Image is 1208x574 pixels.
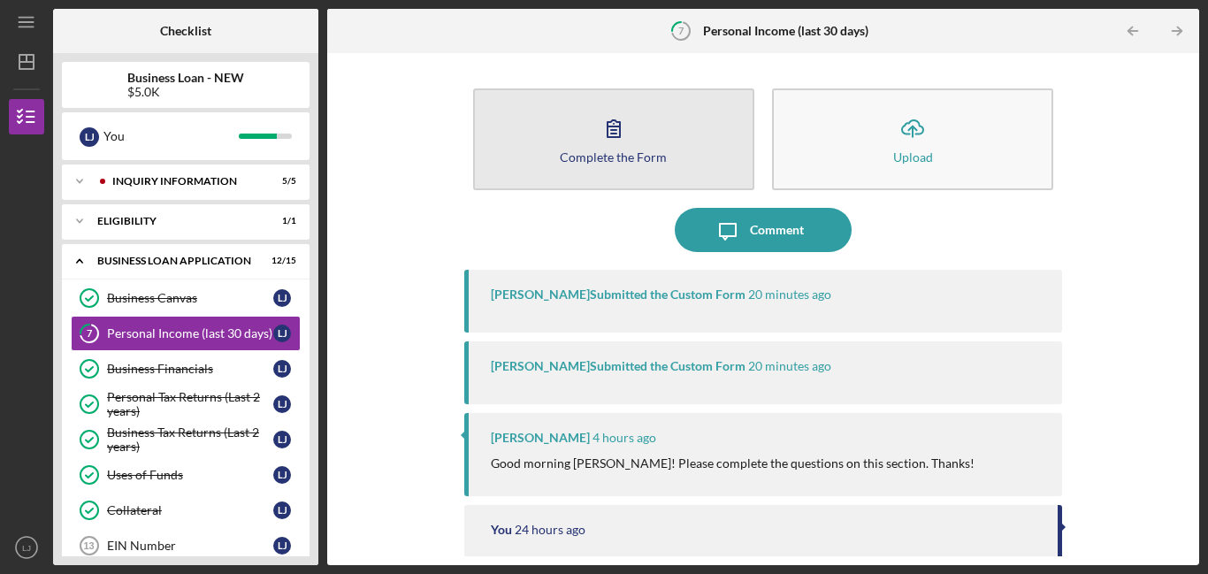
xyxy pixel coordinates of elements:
[491,359,745,373] div: [PERSON_NAME] Submitted the Custom Form
[71,493,301,528] a: CollateralLJ
[97,216,252,226] div: ELIGIBILITY
[491,431,590,445] div: [PERSON_NAME]
[107,362,273,376] div: Business Financials
[71,422,301,457] a: Business Tax Returns (Last 2 years)LJ
[264,256,296,266] div: 12 / 15
[112,176,252,187] div: INQUIRY INFORMATION
[273,466,291,484] div: L J
[87,328,93,340] tspan: 7
[127,85,244,99] div: $5.0K
[103,121,239,151] div: You
[127,71,244,85] b: Business Loan - NEW
[97,256,252,266] div: BUSINESS LOAN APPLICATION
[273,325,291,342] div: L J
[748,287,831,302] time: 2025-09-16 17:57
[491,287,745,302] div: [PERSON_NAME] Submitted the Custom Form
[750,208,804,252] div: Comment
[703,24,868,38] b: Personal Income (last 30 days)
[273,431,291,448] div: L J
[71,528,301,563] a: 13EIN NumberLJ
[264,216,296,226] div: 1 / 1
[264,176,296,187] div: 5 / 5
[491,523,512,537] div: You
[593,431,656,445] time: 2025-09-16 14:40
[273,360,291,378] div: L J
[893,150,933,164] div: Upload
[71,316,301,351] a: 7Personal Income (last 30 days)LJ
[107,468,273,482] div: Uses of Funds
[748,359,831,373] time: 2025-09-16 17:57
[107,390,273,418] div: Personal Tax Returns (Last 2 years)
[83,540,94,551] tspan: 13
[772,88,1053,190] button: Upload
[107,425,273,454] div: Business Tax Returns (Last 2 years)
[491,454,975,473] p: Good morning [PERSON_NAME]! Please complete the questions on this section. Thanks!
[107,539,273,553] div: EIN Number
[273,501,291,519] div: L J
[9,530,44,565] button: LJ
[273,537,291,555] div: L J
[273,289,291,307] div: L J
[71,386,301,422] a: Personal Tax Returns (Last 2 years)LJ
[107,291,273,305] div: Business Canvas
[473,88,754,190] button: Complete the Form
[80,127,99,147] div: L J
[515,523,585,537] time: 2025-09-15 18:44
[22,543,31,553] text: LJ
[71,457,301,493] a: Uses of FundsLJ
[560,150,667,164] div: Complete the Form
[273,395,291,413] div: L J
[107,503,273,517] div: Collateral
[675,208,852,252] button: Comment
[107,326,273,341] div: Personal Income (last 30 days)
[71,280,301,316] a: Business CanvasLJ
[678,25,684,36] tspan: 7
[71,351,301,386] a: Business FinancialsLJ
[160,24,211,38] b: Checklist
